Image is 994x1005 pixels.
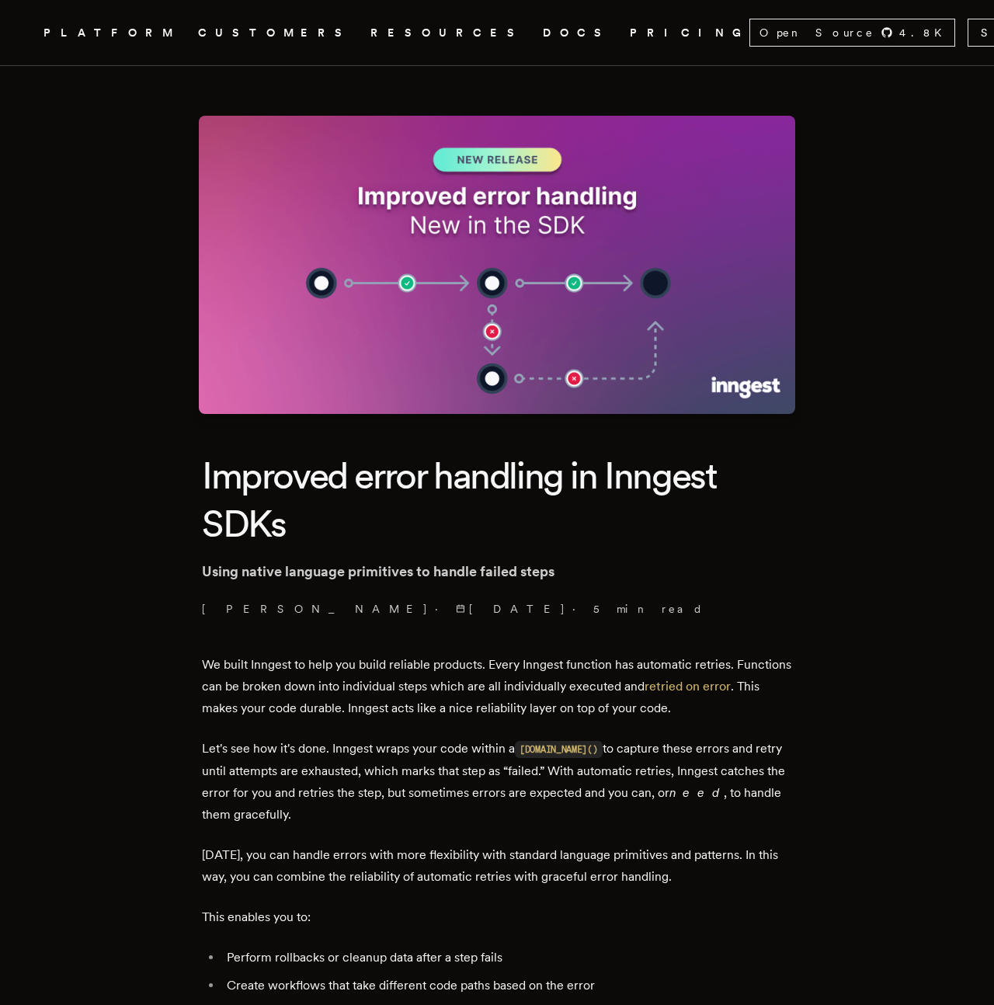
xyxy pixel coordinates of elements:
[669,785,724,800] em: need
[899,25,951,40] span: 4.8 K
[202,561,792,582] p: Using native language primitives to handle failed steps
[543,23,611,43] a: DOCS
[202,844,792,888] p: [DATE], you can handle errors with more flexibility with standard language primitives and pattern...
[222,947,792,968] li: Perform rollbacks or cleanup data after a step fails
[202,601,429,617] a: [PERSON_NAME]
[645,679,731,694] a: retried on error
[515,741,603,756] a: [DOMAIN_NAME]()
[43,23,179,43] button: PLATFORM
[198,23,352,43] a: CUSTOMERS
[202,451,792,548] h1: Improved error handling in Inngest SDKs
[202,906,792,928] p: This enables you to:
[202,738,792,826] p: Let's see how it's done. Inngest wraps your code within a to capture these errors and retry until...
[202,654,792,719] p: We built Inngest to help you build reliable products. Every Inngest function has automatic retrie...
[759,25,874,40] span: Open Source
[202,601,792,617] p: · ·
[515,741,603,758] code: [DOMAIN_NAME]()
[199,116,795,414] img: Featured image for Improved error handling in Inngest SDKs blog post
[222,975,792,996] li: Create workflows that take different code paths based on the error
[593,601,704,617] span: 5 min read
[370,23,524,43] button: RESOURCES
[456,601,566,617] span: [DATE]
[630,23,749,43] a: PRICING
